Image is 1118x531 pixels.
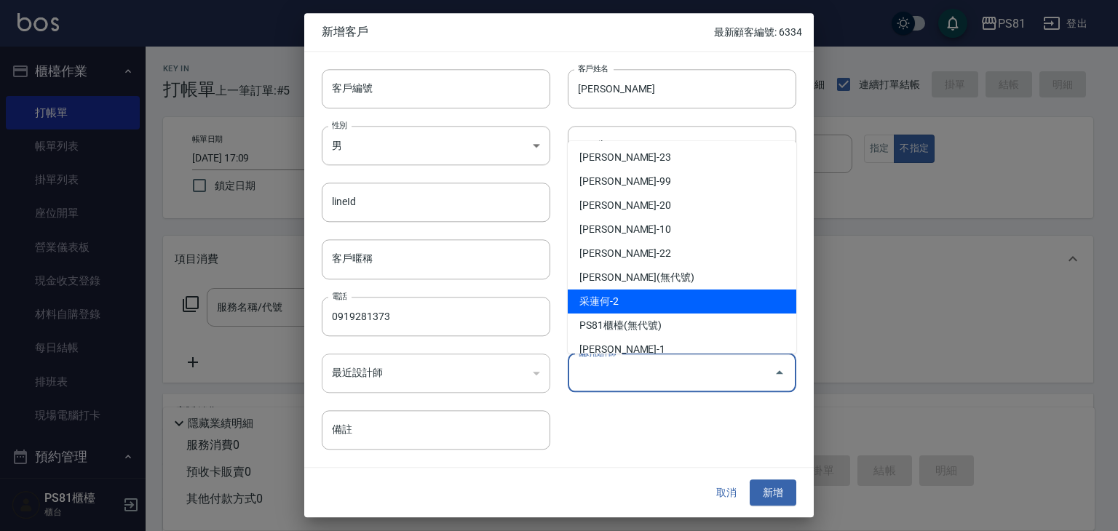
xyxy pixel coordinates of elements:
[568,265,796,290] li: [PERSON_NAME](無代號)
[568,290,796,314] li: 采蓮何-2
[322,25,714,39] span: 新增客戶
[578,63,608,73] label: 客戶姓名
[568,193,796,217] li: [PERSON_NAME]-20
[332,290,347,301] label: 電話
[750,479,796,506] button: 新增
[568,314,796,338] li: PS81櫃檯(無代號)
[322,126,550,165] div: 男
[568,169,796,193] li: [PERSON_NAME]-99
[714,25,802,40] p: 最新顧客編號: 6334
[578,347,616,358] label: 偏好設計師
[568,241,796,265] li: [PERSON_NAME]-22
[568,338,796,362] li: [PERSON_NAME]-1
[568,217,796,241] li: [PERSON_NAME]-10
[703,479,750,506] button: 取消
[568,145,796,169] li: [PERSON_NAME]-23
[768,362,791,385] button: Close
[332,119,347,130] label: 性別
